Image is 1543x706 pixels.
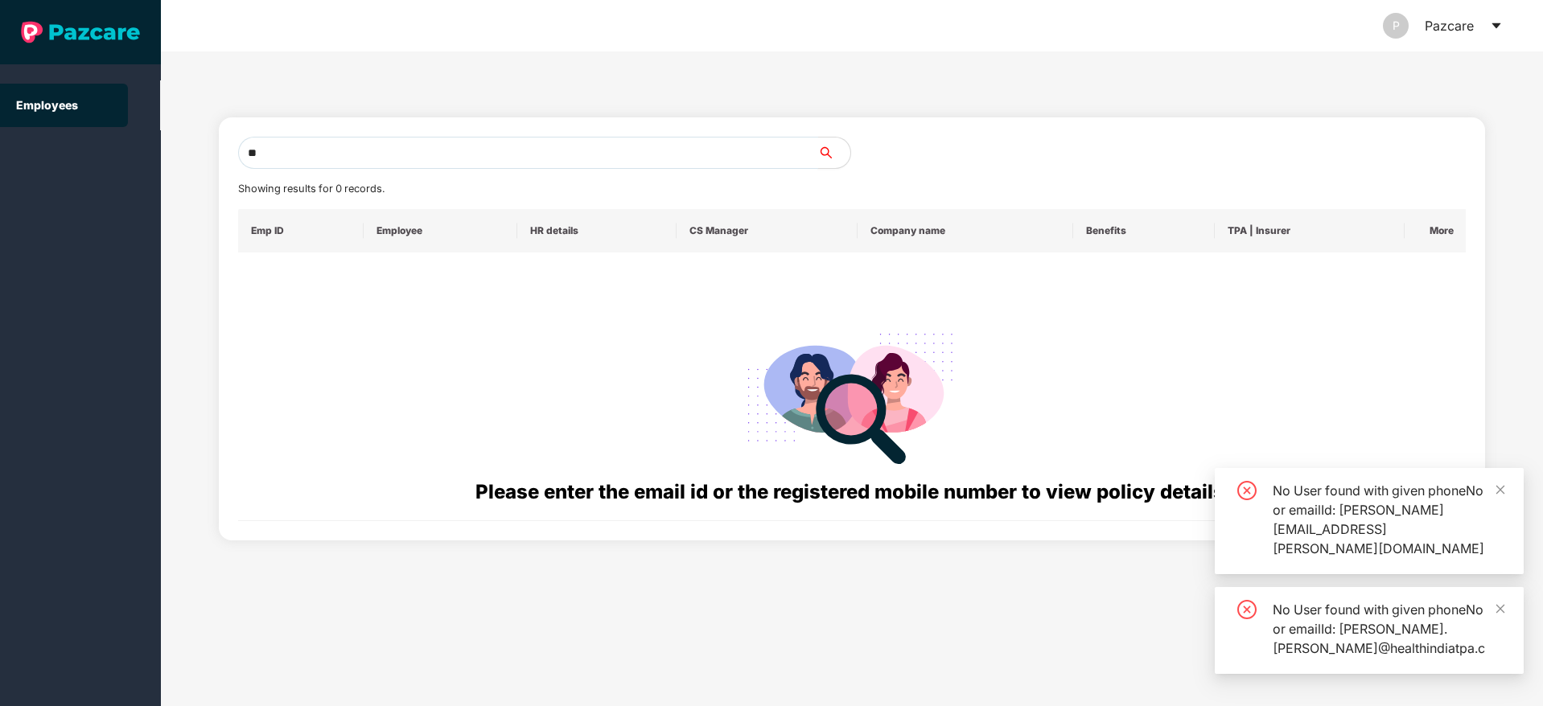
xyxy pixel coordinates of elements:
[1273,481,1504,558] div: No User found with given phoneNo or emailId: [PERSON_NAME][EMAIL_ADDRESS][PERSON_NAME][DOMAIN_NAME]
[1495,603,1506,614] span: close
[238,183,385,195] span: Showing results for 0 records.
[517,209,676,252] th: HR details
[238,209,364,252] th: Emp ID
[736,314,968,477] img: svg+xml;base64,PHN2ZyB4bWxucz0iaHR0cDovL3d3dy53My5vcmcvMjAwMC9zdmciIHdpZHRoPSIyODgiIGhlaWdodD0iMj...
[1237,600,1257,619] span: close-circle
[1490,19,1503,32] span: caret-down
[1273,600,1504,658] div: No User found with given phoneNo or emailId: [PERSON_NAME].[PERSON_NAME]@healthindiatpa.c
[677,209,858,252] th: CS Manager
[817,146,850,159] span: search
[1495,484,1506,495] span: close
[1237,481,1257,500] span: close-circle
[858,209,1073,252] th: Company name
[1393,13,1400,39] span: P
[475,480,1229,503] span: Please enter the email id or the registered mobile number to view policy details.
[364,209,517,252] th: Employee
[1405,209,1466,252] th: More
[1215,209,1405,252] th: TPA | Insurer
[1073,209,1215,252] th: Benefits
[16,98,78,112] a: Employees
[817,137,851,169] button: search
